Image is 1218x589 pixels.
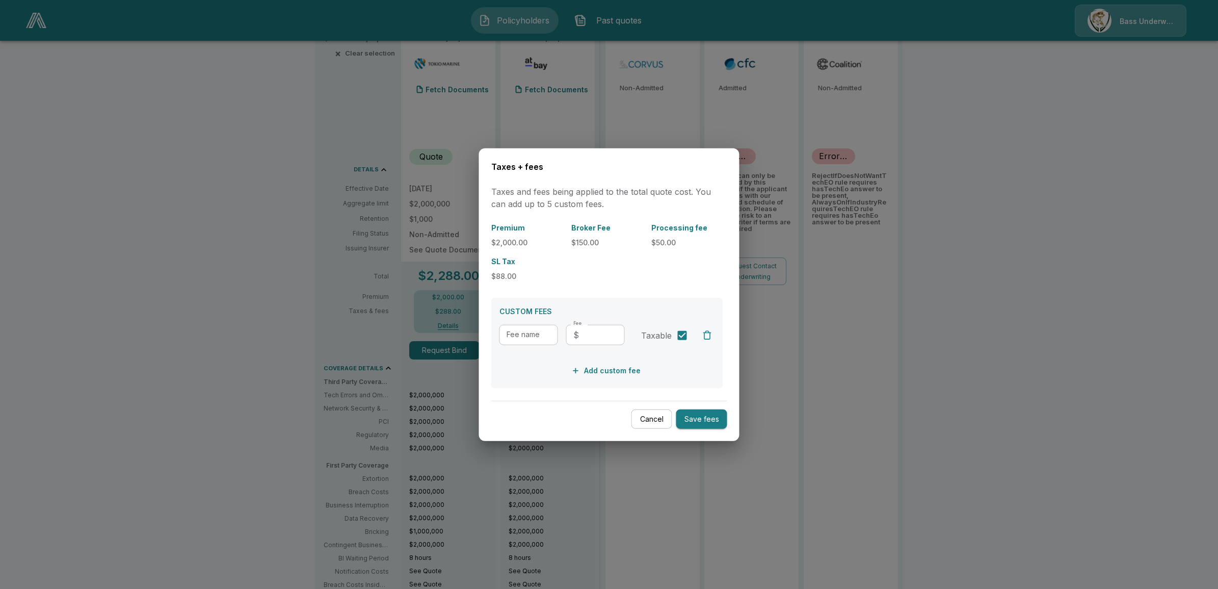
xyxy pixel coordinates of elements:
label: Fee [573,320,582,327]
p: SL Tax [491,256,563,267]
button: Cancel [631,409,672,429]
p: $150.00 [571,237,643,248]
h6: Taxes + fees [491,160,727,173]
p: Broker Fee [571,222,643,233]
button: Add custom fee [570,362,645,380]
p: $2,000.00 [491,237,563,248]
span: Taxable [641,329,672,342]
p: Taxes and fees being applied to the total quote cost. You can add up to 5 custom fees. [491,186,727,210]
p: Premium [491,222,563,233]
p: CUSTOM FEES [499,306,715,317]
p: $ [573,329,579,341]
button: Save fees [676,409,727,429]
p: Processing fee [651,222,723,233]
p: $88.00 [491,271,563,281]
p: $50.00 [651,237,723,248]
